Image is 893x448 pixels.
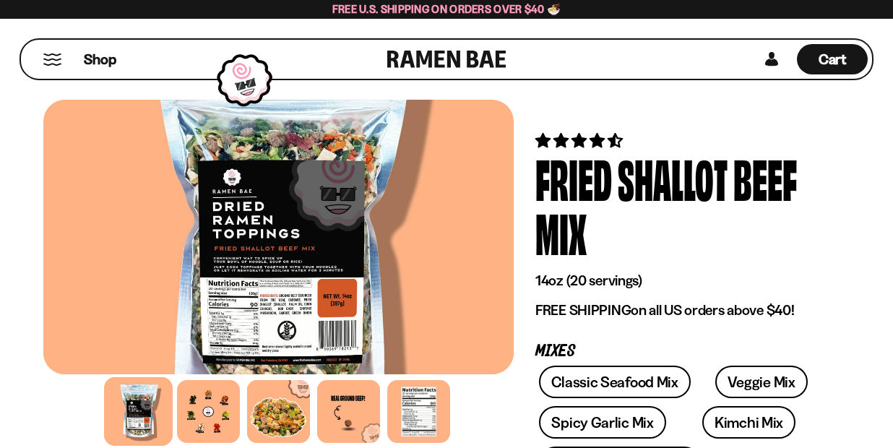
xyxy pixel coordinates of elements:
[702,406,795,439] a: Kimchi Mix
[332,2,561,16] span: Free U.S. Shipping on Orders over $40 🍜
[733,151,797,205] div: Beef
[535,345,828,358] p: Mixes
[539,406,665,439] a: Spicy Garlic Mix
[797,40,868,79] div: Cart
[535,301,828,319] p: on all US orders above $40!
[715,366,808,398] a: Veggie Mix
[43,53,62,66] button: Mobile Menu Trigger
[84,44,116,74] a: Shop
[539,366,690,398] a: Classic Seafood Mix
[535,151,612,205] div: Fried
[535,205,587,259] div: Mix
[618,151,728,205] div: Shallot
[84,50,116,69] span: Shop
[819,51,847,68] span: Cart
[535,301,631,319] strong: FREE SHIPPING
[535,132,626,150] span: 4.56 stars
[535,272,828,290] p: 14oz (20 servings)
